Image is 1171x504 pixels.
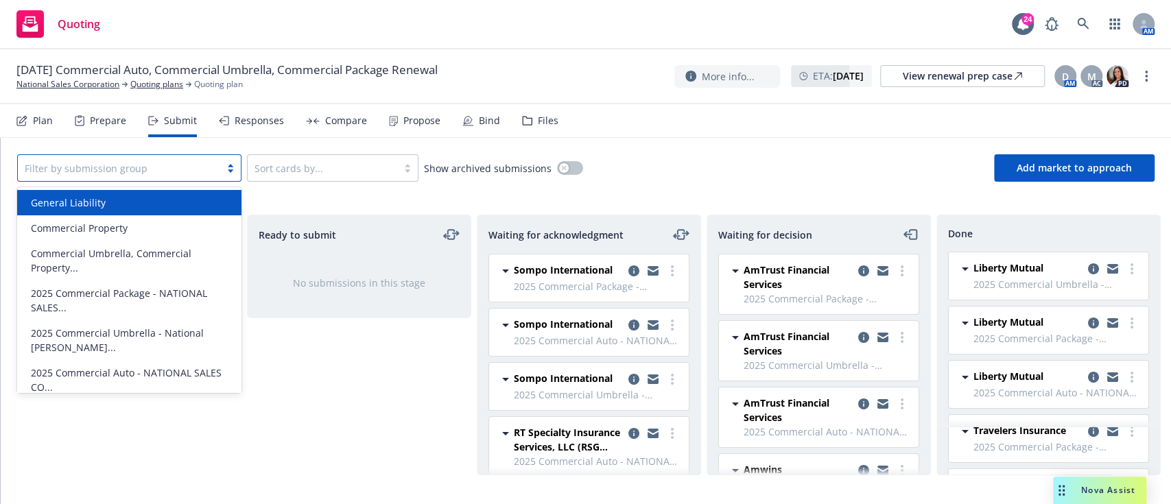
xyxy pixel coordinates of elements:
[973,423,1066,437] span: Travelers Insurance
[1081,484,1135,496] span: Nova Assist
[626,263,642,279] a: copy logging email
[813,69,864,83] span: ETA :
[1087,69,1096,84] span: M
[488,228,624,242] span: Waiting for acknowledgment
[948,226,973,241] span: Done
[875,263,891,279] a: copy logging email
[833,69,864,82] strong: [DATE]
[403,115,440,126] div: Propose
[744,424,910,439] span: 2025 Commercial Auto - NATIONAL SALES CORPORATION
[645,317,661,333] a: copy logging email
[973,331,1140,346] span: 2025 Commercial Package - NATIONAL SALES CORPORATION
[645,371,661,387] a: copy logging email
[514,387,681,402] span: 2025 Commercial Umbrella - National Sales Corporation
[514,279,681,293] span: 2025 Commercial Package - NATIONAL SALES CORPORATION
[645,425,661,442] a: copy logging email
[744,358,910,372] span: 2025 Commercial Umbrella - National Sales Corporation
[664,371,681,387] a: more
[626,425,642,442] a: copy logging email
[164,115,197,126] div: Submit
[1104,423,1121,440] a: copy logging email
[626,371,642,387] a: copy logging email
[994,154,1155,182] button: Add market to approach
[270,276,449,290] div: No submissions in this stage
[194,78,243,91] span: Quoting plan
[674,65,780,88] button: More info...
[514,425,623,454] span: RT Specialty Insurance Services, LLC (RSG Specialty, LLC)
[664,317,681,333] a: more
[673,226,689,243] a: moveLeftRight
[1104,369,1121,385] a: copy logging email
[514,263,613,277] span: Sompo International
[58,19,100,29] span: Quoting
[31,365,233,394] span: 2025 Commercial Auto - NATIONAL SALES CO...
[903,66,1022,86] div: View renewal prep case
[31,326,233,355] span: 2025 Commercial Umbrella - National [PERSON_NAME]...
[33,115,53,126] div: Plan
[16,62,438,78] span: [DATE] Commercial Auto, Commercial Umbrella, Commercial Package Renewal
[855,396,872,412] a: copy logging email
[1124,261,1140,277] a: more
[90,115,126,126] div: Prepare
[875,396,891,412] a: copy logging email
[973,261,1043,275] span: Liberty Mutual
[894,462,910,479] a: more
[514,371,613,385] span: Sompo International
[1101,10,1128,38] a: Switch app
[479,115,500,126] div: Bind
[973,369,1043,383] span: Liberty Mutual
[744,263,853,291] span: AmTrust Financial Services
[1104,315,1121,331] a: copy logging email
[235,115,284,126] div: Responses
[880,65,1045,87] a: View renewal prep case
[664,425,681,442] a: more
[855,462,872,479] a: copy logging email
[1124,315,1140,331] a: more
[31,221,128,235] span: Commercial Property
[31,195,106,210] span: General Liability
[744,462,782,477] span: Amwins
[259,228,336,242] span: Ready to submit
[626,317,642,333] a: copy logging email
[31,286,233,315] span: 2025 Commercial Package - NATIONAL SALES...
[894,263,910,279] a: more
[1085,369,1102,385] a: copy logging email
[31,246,233,275] span: Commercial Umbrella, Commercial Property...
[1124,423,1140,440] a: more
[1062,69,1069,84] span: D
[514,317,613,331] span: Sompo International
[744,396,853,424] span: AmTrust Financial Services
[702,69,755,84] span: More info...
[538,115,558,126] div: Files
[514,333,681,348] span: 2025 Commercial Auto - NATIONAL SALES CORPORATION
[973,385,1140,400] span: 2025 Commercial Auto - NATIONAL SALES CORPORATION
[973,277,1140,291] span: 2025 Commercial Umbrella - National Sales Corporation
[1107,65,1128,87] img: photo
[1053,477,1146,504] button: Nova Assist
[875,462,891,479] a: copy logging email
[645,263,661,279] a: copy logging email
[1038,10,1065,38] a: Report a Bug
[1053,477,1070,504] div: Drag to move
[718,228,812,242] span: Waiting for decision
[514,454,681,468] span: 2025 Commercial Auto - NATIONAL SALES CORPORATION
[855,329,872,346] a: copy logging email
[1124,369,1140,385] a: more
[744,329,853,358] span: AmTrust Financial Services
[855,263,872,279] a: copy logging email
[1104,261,1121,277] a: copy logging email
[973,440,1140,454] span: 2025 Commercial Package - NATIONAL SALES CORPORATION
[16,78,119,91] a: National Sales Corporation
[130,78,183,91] a: Quoting plans
[875,329,891,346] a: copy logging email
[894,329,910,346] a: more
[325,115,367,126] div: Compare
[1017,161,1132,174] span: Add market to approach
[903,226,919,243] a: moveLeft
[424,161,552,176] span: Show archived submissions
[894,396,910,412] a: more
[973,315,1043,329] span: Liberty Mutual
[443,226,460,243] a: moveLeftRight
[1085,423,1102,440] a: copy logging email
[1138,68,1155,84] a: more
